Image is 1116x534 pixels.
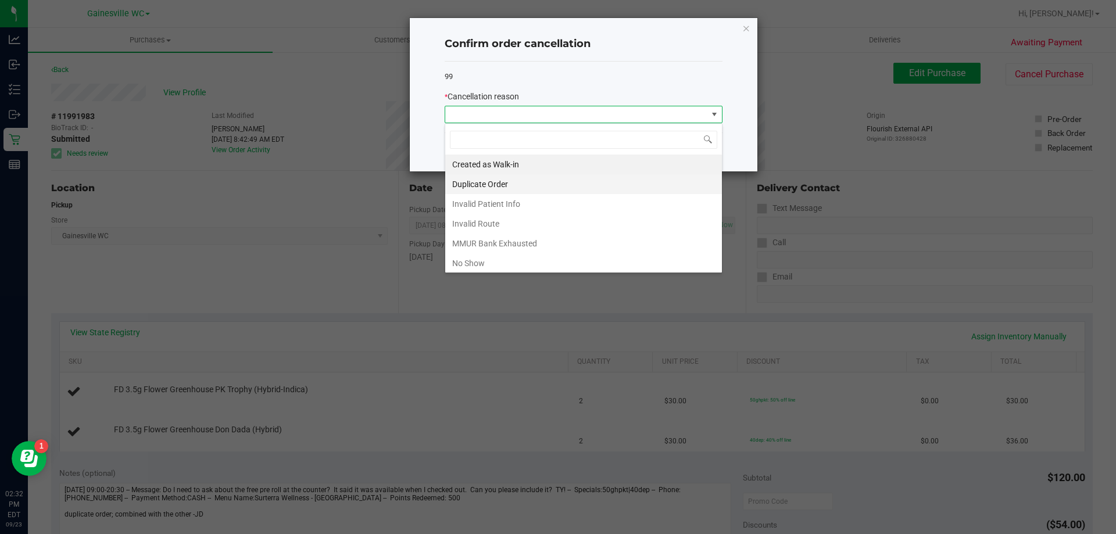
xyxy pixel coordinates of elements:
h4: Confirm order cancellation [445,37,722,52]
li: No Show [445,253,722,273]
li: Duplicate Order [445,174,722,194]
iframe: Resource center unread badge [34,439,48,453]
li: MMUR Bank Exhausted [445,234,722,253]
button: Close [742,21,750,35]
li: Invalid Route [445,214,722,234]
span: Cancellation reason [448,92,519,101]
li: Created as Walk-in [445,155,722,174]
span: 99 [445,72,453,81]
li: Invalid Patient Info [445,194,722,214]
iframe: Resource center [12,441,46,476]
